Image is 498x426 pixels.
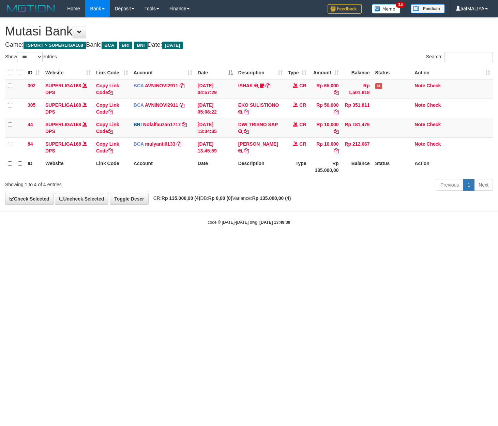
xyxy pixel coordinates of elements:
[414,83,425,88] a: Note
[110,193,149,205] a: Toggle Descr
[102,42,117,49] span: BCA
[372,4,401,14] img: Button%20Memo.svg
[5,52,57,62] label: Show entries
[266,83,270,88] a: Copy ISHAK to clipboard
[45,141,81,147] a: SUPERLIGA168
[412,157,493,176] th: Action
[334,129,339,134] a: Copy Rp 10,000 to clipboard
[426,83,441,88] a: Check
[93,157,131,176] th: Link Code
[5,178,202,188] div: Showing 1 to 4 of 4 entries
[45,83,81,88] a: SUPERLIGA168
[238,83,253,88] a: ISHAK
[252,195,291,201] strong: Rp 135.000,00 (4)
[177,141,181,147] a: Copy mulyanti0133 to clipboard
[299,141,306,147] span: CR
[426,141,441,147] a: Check
[25,157,43,176] th: ID
[45,102,81,108] a: SUPERLIGA168
[195,137,236,157] td: [DATE] 13:45:59
[342,79,373,99] td: Rp 1,501,818
[309,79,342,99] td: Rp 65,000
[43,137,93,157] td: DPS
[96,83,119,95] a: Copy Link Code
[195,99,236,118] td: [DATE] 05:08:22
[134,102,144,108] span: BCA
[285,66,309,79] th: Type: activate to sort column ascending
[162,42,183,49] span: [DATE]
[145,141,176,147] a: mulyanti0133
[5,42,493,48] h4: Game: Bank: Date:
[43,66,93,79] th: Website: activate to sort column ascending
[182,122,187,127] a: Copy Nofalfauzan1717 to clipboard
[373,66,412,79] th: Status
[150,195,291,201] span: CR: DB: Variance:
[396,2,405,8] span: 34
[414,122,425,127] a: Note
[474,179,493,191] a: Next
[28,83,35,88] span: 302
[309,157,342,176] th: Rp 135.000,00
[328,4,362,14] img: Feedback.jpg
[131,66,195,79] th: Account: activate to sort column ascending
[342,66,373,79] th: Balance
[426,122,441,127] a: Check
[55,193,108,205] a: Uncheck Selected
[436,179,463,191] a: Previous
[238,122,278,127] a: DWI TRISNO SAP
[259,220,290,225] strong: [DATE] 13:49:39
[414,141,425,147] a: Note
[134,122,142,127] span: BRI
[414,102,425,108] a: Note
[342,157,373,176] th: Balance
[426,102,441,108] a: Check
[299,83,306,88] span: CR
[134,141,144,147] span: BCA
[5,193,54,205] a: Check Selected
[373,157,412,176] th: Status
[195,79,236,99] td: [DATE] 04:57:29
[134,83,144,88] span: BCA
[17,52,43,62] select: Showentries
[145,102,178,108] a: AVNINOVI2911
[309,66,342,79] th: Amount: activate to sort column ascending
[412,66,493,79] th: Action: activate to sort column ascending
[96,102,119,115] a: Copy Link Code
[195,118,236,137] td: [DATE] 13:34:35
[96,141,119,153] a: Copy Link Code
[43,118,93,137] td: DPS
[5,3,57,14] img: MOTION_logo.png
[238,102,279,108] a: EKO SULISTIONO
[342,118,373,137] td: Rp 181,476
[309,118,342,137] td: Rp 10,000
[375,83,382,89] span: Has Note
[43,79,93,99] td: DPS
[342,137,373,157] td: Rp 212,667
[334,109,339,115] a: Copy Rp 50,000 to clipboard
[208,195,232,201] strong: Rp 0,00 (0)
[180,102,184,108] a: Copy AVNINOVI2911 to clipboard
[299,122,306,127] span: CR
[444,52,493,62] input: Search:
[43,157,93,176] th: Website
[119,42,132,49] span: BRI
[96,122,119,134] a: Copy Link Code
[131,157,195,176] th: Account
[28,122,33,127] span: 44
[244,109,249,115] a: Copy EKO SULISTIONO to clipboard
[134,42,147,49] span: BNI
[145,83,178,88] a: AVNINOVI2911
[28,141,33,147] span: 84
[285,157,309,176] th: Type
[195,66,236,79] th: Date: activate to sort column descending
[24,42,86,49] span: ISPORT > SUPERLIGA168
[244,148,249,153] a: Copy MUH ABDUL RO to clipboard
[342,99,373,118] td: Rp 351,811
[236,66,285,79] th: Description: activate to sort column ascending
[334,148,339,153] a: Copy Rp 10,000 to clipboard
[162,195,200,201] strong: Rp 135.000,00 (4)
[25,66,43,79] th: ID: activate to sort column ascending
[208,220,290,225] small: code © [DATE]-[DATE] dwg |
[299,102,306,108] span: CR
[43,99,93,118] td: DPS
